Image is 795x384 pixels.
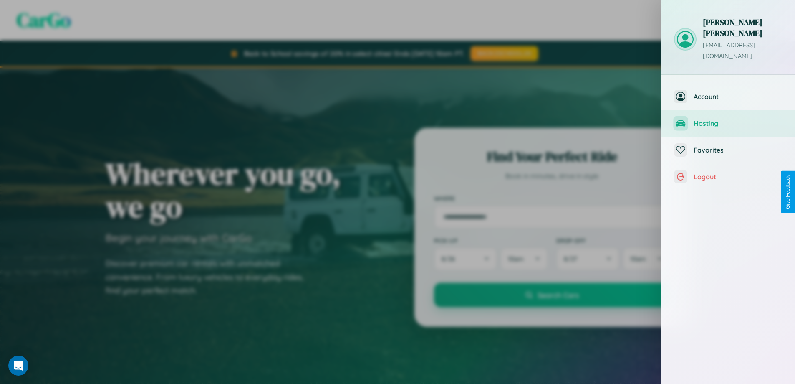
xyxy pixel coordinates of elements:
span: Hosting [694,119,782,127]
span: Logout [694,173,782,181]
button: Logout [661,163,795,190]
div: Open Intercom Messenger [8,356,28,376]
button: Hosting [661,110,795,137]
span: Favorites [694,146,782,154]
span: Account [694,92,782,101]
h3: [PERSON_NAME] [PERSON_NAME] [703,17,782,38]
button: Account [661,83,795,110]
p: [EMAIL_ADDRESS][DOMAIN_NAME] [703,40,782,62]
div: Give Feedback [785,175,791,209]
button: Favorites [661,137,795,163]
